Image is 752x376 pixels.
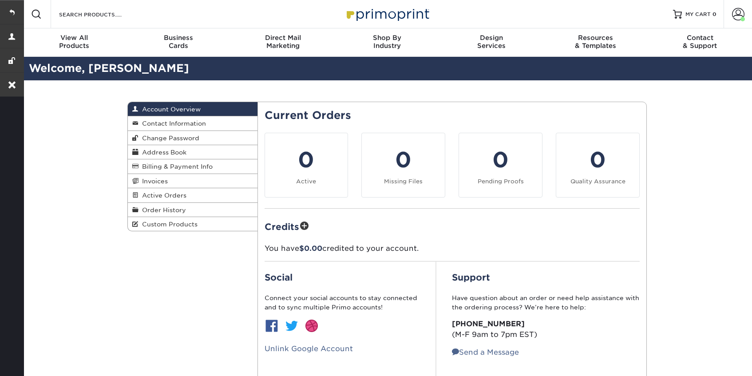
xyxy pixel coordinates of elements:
a: Resources& Templates [543,28,648,57]
span: Design [439,34,543,42]
div: Cards [127,34,231,50]
div: & Support [648,34,752,50]
a: 0 Active [265,133,348,198]
a: Active Orders [128,188,257,202]
a: Contact Information [128,116,257,131]
span: Contact [648,34,752,42]
small: Pending Proofs [478,178,524,185]
span: Direct Mail [231,34,335,42]
h2: Support [452,272,640,283]
p: Have question about an order or need help assistance with the ordering process? We’re here to help: [452,293,640,312]
a: Unlink Google Account [265,344,353,353]
a: 0 Missing Files [361,133,445,198]
span: Custom Products [139,221,198,228]
span: Change Password [139,135,199,142]
img: btn-twitter.jpg [285,319,299,333]
img: btn-dribbble.jpg [305,319,319,333]
img: Primoprint [343,4,431,24]
small: Quality Assurance [570,178,625,185]
a: Account Overview [128,102,257,116]
span: Address Book [139,149,186,156]
small: Active [296,178,316,185]
a: Address Book [128,145,257,159]
a: Send a Message [452,348,519,356]
strong: [PHONE_NUMBER] [452,320,525,328]
h2: Current Orders [265,109,640,122]
a: Invoices [128,174,257,188]
div: Marketing [231,34,335,50]
span: View All [22,34,127,42]
a: Direct MailMarketing [231,28,335,57]
div: 0 [562,144,634,176]
h2: Credits [265,219,640,233]
div: Products [22,34,127,50]
small: Missing Files [384,178,423,185]
div: & Templates [543,34,648,50]
a: DesignServices [439,28,543,57]
p: (M-F 9am to 7pm EST) [452,319,640,340]
span: Invoices [139,178,168,185]
span: Resources [543,34,648,42]
div: 0 [464,144,537,176]
img: btn-facebook.jpg [265,319,279,333]
input: SEARCH PRODUCTS..... [58,9,145,20]
h2: Welcome, [PERSON_NAME] [22,60,752,77]
span: Shop By [335,34,439,42]
p: Connect your social accounts to stay connected and to sync multiple Primo accounts! [265,293,420,312]
span: Business [127,34,231,42]
span: Account Overview [139,106,201,113]
span: Billing & Payment Info [139,163,213,170]
a: Change Password [128,131,257,145]
span: Active Orders [139,192,186,199]
a: View AllProducts [22,28,127,57]
div: 0 [367,144,439,176]
a: Custom Products [128,217,257,231]
h2: Social [265,272,420,283]
a: Shop ByIndustry [335,28,439,57]
div: Industry [335,34,439,50]
a: Order History [128,203,257,217]
span: Contact Information [139,120,206,127]
a: Contact& Support [648,28,752,57]
a: 0 Quality Assurance [556,133,640,198]
p: You have credited to your account. [265,243,640,254]
a: BusinessCards [127,28,231,57]
span: MY CART [685,11,711,18]
span: Order History [139,206,186,214]
span: $0.00 [299,244,322,253]
span: 0 [712,11,716,17]
div: 0 [270,144,343,176]
a: 0 Pending Proofs [459,133,542,198]
div: Services [439,34,543,50]
a: Billing & Payment Info [128,159,257,174]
